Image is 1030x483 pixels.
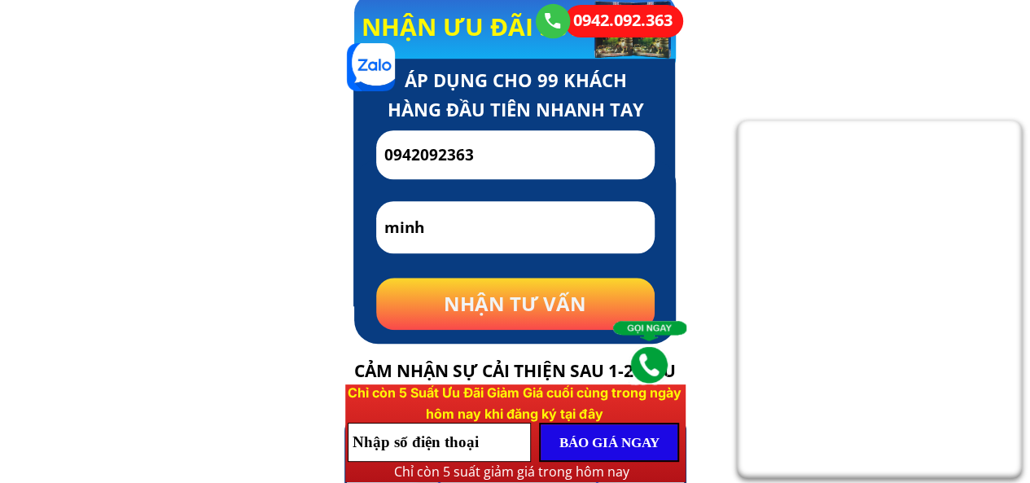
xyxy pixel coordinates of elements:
div: ÁP DỤNG CHO 99 KHÁCH HÀNG ĐẦU TIÊN NHANH TAY [377,66,655,123]
div: Chỉ còn 5 Suất Ưu Đãi Giảm Giá cuối cùng trong ngày hôm nay khi đăng ký tại đây [348,383,682,424]
input: Họ và Tên [380,130,651,179]
div: Chỉ còn 5 suất giảm giá trong hôm nay [394,462,640,483]
h3: NHẬN ƯU ĐÃI 30% [362,7,616,46]
div: CẢM NHẬN SỰ CẢI THIỆN SAU 1-2 LIỆU TRÌNH SỬ DỤNG [348,358,681,412]
p: BÁO GIÁ NGAY [541,424,677,460]
input: Số điện thoại [380,201,651,252]
p: NHẬN TƯ VẤN [376,278,655,330]
a: 0942.092.363 [573,7,686,33]
input: Nhập số điện thoại [348,424,530,461]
